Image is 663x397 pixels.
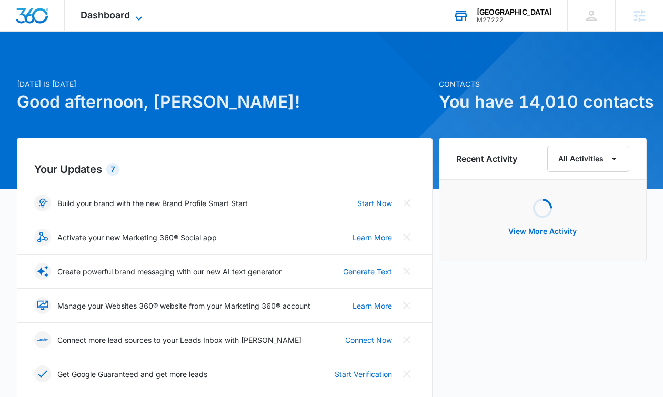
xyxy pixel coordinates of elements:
h1: You have 14,010 contacts [439,89,647,115]
button: All Activities [547,146,629,172]
p: [DATE] is [DATE] [17,78,433,89]
p: Create powerful brand messaging with our new AI text generator [57,266,282,277]
button: Close [398,263,415,280]
div: account name [477,8,552,16]
a: Learn More [353,300,392,311]
h6: Recent Activity [456,152,517,165]
div: account id [477,16,552,24]
p: Contacts [439,78,647,89]
a: Generate Text [343,266,392,277]
h1: Good afternoon, [PERSON_NAME]! [17,89,433,115]
a: Start Now [357,198,392,209]
a: Start Verification [335,369,392,380]
a: Learn More [353,232,392,243]
button: Close [398,297,415,314]
h2: Your Updates [34,161,415,177]
p: Manage your Websites 360® website from your Marketing 360® account [57,300,310,311]
button: Close [398,229,415,246]
span: Dashboard [81,9,130,21]
p: Build your brand with the new Brand Profile Smart Start [57,198,248,209]
button: Close [398,365,415,382]
p: Connect more lead sources to your Leads Inbox with [PERSON_NAME] [57,334,302,345]
p: Activate your new Marketing 360® Social app [57,232,217,243]
p: Get Google Guaranteed and get more leads [57,369,207,380]
div: 7 [106,163,119,176]
button: Close [398,331,415,348]
button: View More Activity [498,219,587,244]
button: Close [398,195,415,211]
a: Connect Now [345,334,392,345]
